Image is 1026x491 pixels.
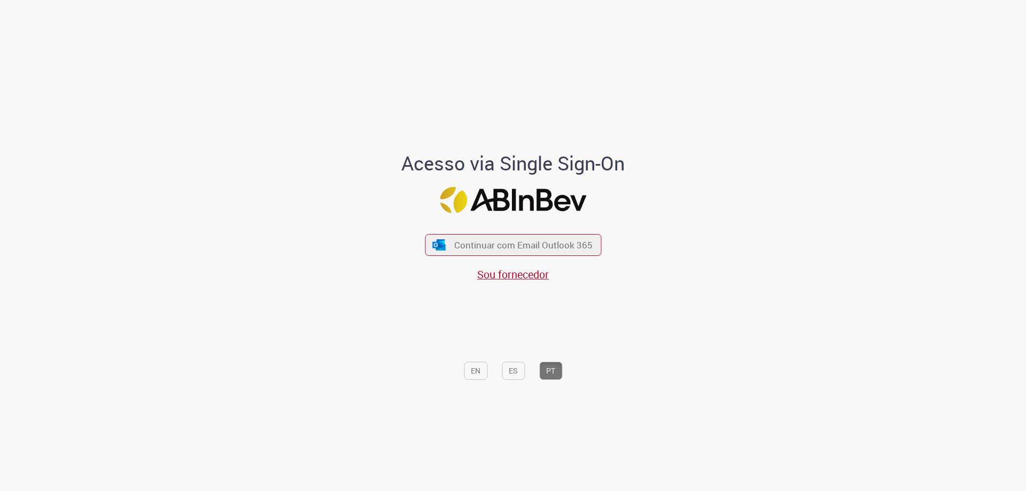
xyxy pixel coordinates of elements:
a: Sou fornecedor [477,267,549,282]
img: Logo ABInBev [440,187,586,213]
button: EN [464,362,487,380]
button: ES [502,362,525,380]
h1: Acesso via Single Sign-On [365,153,662,174]
button: PT [539,362,562,380]
button: ícone Azure/Microsoft 360 Continuar com Email Outlook 365 [425,234,601,256]
img: ícone Azure/Microsoft 360 [432,239,447,251]
span: Continuar com Email Outlook 365 [454,239,593,251]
